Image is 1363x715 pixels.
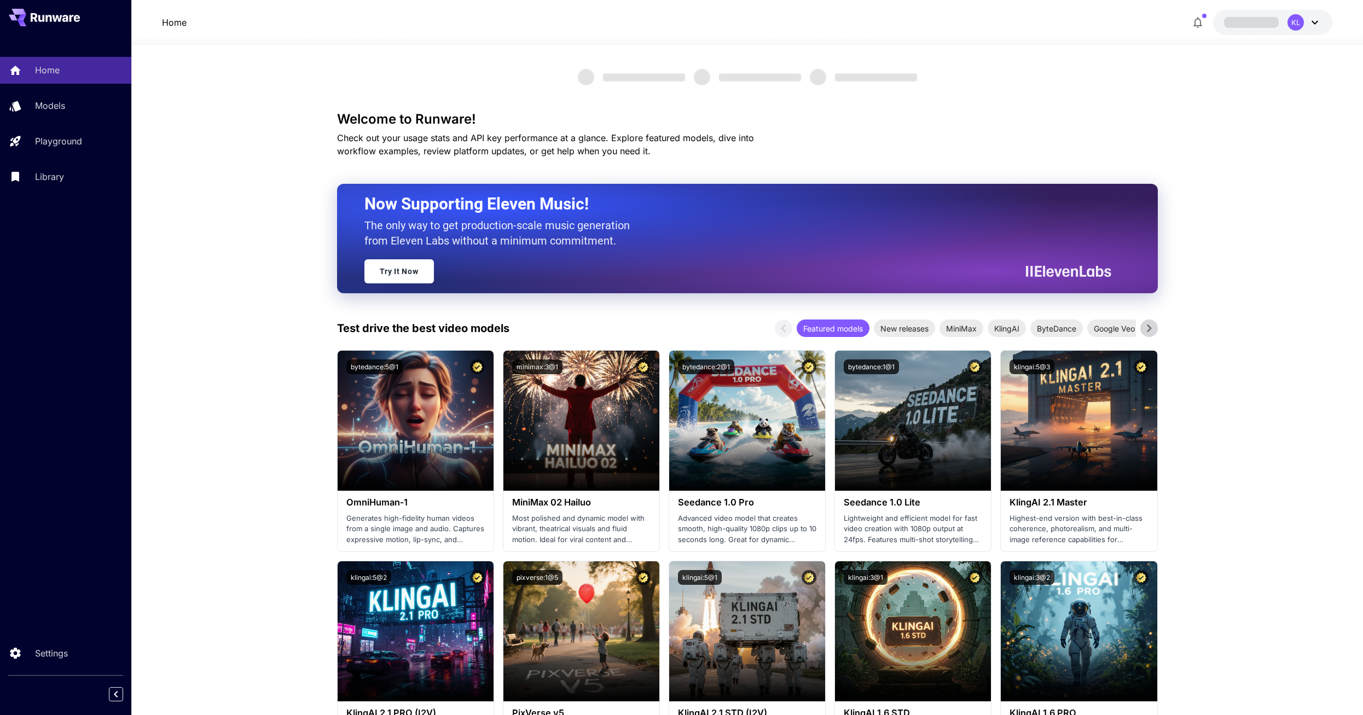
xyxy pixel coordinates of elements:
[337,112,1158,127] h3: Welcome to Runware!
[503,351,659,491] img: alt
[939,323,983,334] span: MiniMax
[1213,10,1332,35] button: KL
[1001,351,1157,491] img: alt
[337,132,754,156] span: Check out your usage stats and API key performance at a glance. Explore featured models, dive int...
[35,63,60,77] p: Home
[337,320,509,336] p: Test drive the best video models
[1087,319,1141,337] div: Google Veo
[678,359,734,374] button: bytedance:2@1
[669,561,825,701] img: alt
[35,99,65,112] p: Models
[35,647,68,660] p: Settings
[35,135,82,148] p: Playground
[835,561,991,701] img: alt
[678,497,816,508] h3: Seedance 1.0 Pro
[844,359,899,374] button: bytedance:1@1
[109,687,123,701] button: Collapse sidebar
[512,570,562,585] button: pixverse:1@5
[470,570,485,585] button: Certified Model – Vetted for best performance and includes a commercial license.
[512,497,651,508] h3: MiniMax 02 Hailuo
[669,351,825,491] img: alt
[346,497,485,508] h3: OmniHuman‑1
[874,319,935,337] div: New releases
[636,359,651,374] button: Certified Model – Vetted for best performance and includes a commercial license.
[967,570,982,585] button: Certified Model – Vetted for best performance and includes a commercial license.
[1087,323,1141,334] span: Google Veo
[1287,14,1304,31] div: KL
[364,259,434,283] a: Try It Now
[636,570,651,585] button: Certified Model – Vetted for best performance and includes a commercial license.
[1010,359,1054,374] button: klingai:5@3
[844,497,982,508] h3: Seedance 1.0 Lite
[835,351,991,491] img: alt
[802,570,816,585] button: Certified Model – Vetted for best performance and includes a commercial license.
[1134,570,1149,585] button: Certified Model – Vetted for best performance and includes a commercial license.
[874,323,935,334] span: New releases
[797,323,869,334] span: Featured models
[802,359,816,374] button: Certified Model – Vetted for best performance and includes a commercial license.
[364,218,638,248] p: The only way to get production-scale music generation from Eleven Labs without a minimum commitment.
[988,323,1026,334] span: KlingAI
[1001,561,1157,701] img: alt
[35,170,64,183] p: Library
[338,561,494,701] img: alt
[346,513,485,545] p: Generates high-fidelity human videos from a single image and audio. Captures expressive motion, l...
[162,16,187,29] a: Home
[678,570,722,585] button: klingai:5@1
[162,16,187,29] nav: breadcrumb
[512,359,562,374] button: minimax:3@1
[1030,323,1083,334] span: ByteDance
[797,319,869,337] div: Featured models
[988,319,1026,337] div: KlingAI
[470,359,485,374] button: Certified Model – Vetted for best performance and includes a commercial license.
[117,684,131,704] div: Collapse sidebar
[1010,570,1054,585] button: klingai:3@2
[844,570,888,585] button: klingai:3@1
[503,561,659,701] img: alt
[364,194,1103,214] h2: Now Supporting Eleven Music!
[939,319,983,337] div: MiniMax
[1030,319,1083,337] div: ByteDance
[844,513,982,545] p: Lightweight and efficient model for fast video creation with 1080p output at 24fps. Features mult...
[346,359,403,374] button: bytedance:5@1
[1010,497,1148,508] h3: KlingAI 2.1 Master
[1134,359,1149,374] button: Certified Model – Vetted for best performance and includes a commercial license.
[967,359,982,374] button: Certified Model – Vetted for best performance and includes a commercial license.
[512,513,651,545] p: Most polished and dynamic model with vibrant, theatrical visuals and fluid motion. Ideal for vira...
[678,513,816,545] p: Advanced video model that creates smooth, high-quality 1080p clips up to 10 seconds long. Great f...
[346,570,391,585] button: klingai:5@2
[1010,513,1148,545] p: Highest-end version with best-in-class coherence, photorealism, and multi-image reference capabil...
[338,351,494,491] img: alt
